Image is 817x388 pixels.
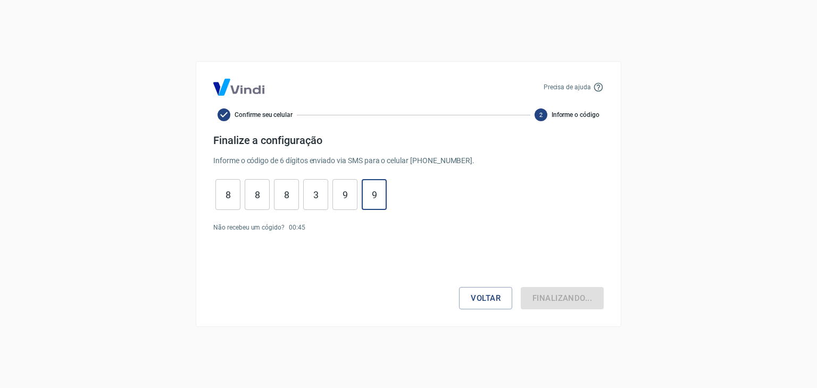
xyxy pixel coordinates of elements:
[552,110,599,120] span: Informe o código
[213,134,604,147] h4: Finalize a configuração
[544,82,591,92] p: Precisa de ajuda
[459,287,512,309] button: Voltar
[539,112,543,119] text: 2
[213,223,285,232] p: Não recebeu um cógido?
[213,155,604,166] p: Informe o código de 6 dígitos enviado via SMS para o celular [PHONE_NUMBER] .
[289,223,305,232] p: 00 : 45
[213,79,264,96] img: Logo Vind
[235,110,293,120] span: Confirme seu celular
